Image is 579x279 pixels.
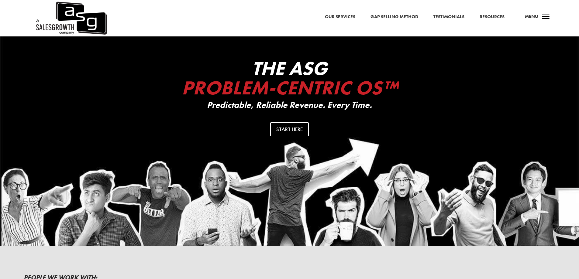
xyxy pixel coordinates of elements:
a: Our Services [325,13,355,21]
span: Menu [525,13,538,19]
a: Testimonials [433,13,464,21]
span: a [540,11,552,23]
a: Start Here [270,122,309,136]
span: Problem-Centric OS™ [182,75,398,100]
h2: The ASG [168,59,411,100]
a: Resources [480,13,505,21]
a: Gap Selling Method [370,13,418,21]
p: Predictable, Reliable Revenue. Every Time. [168,100,411,110]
